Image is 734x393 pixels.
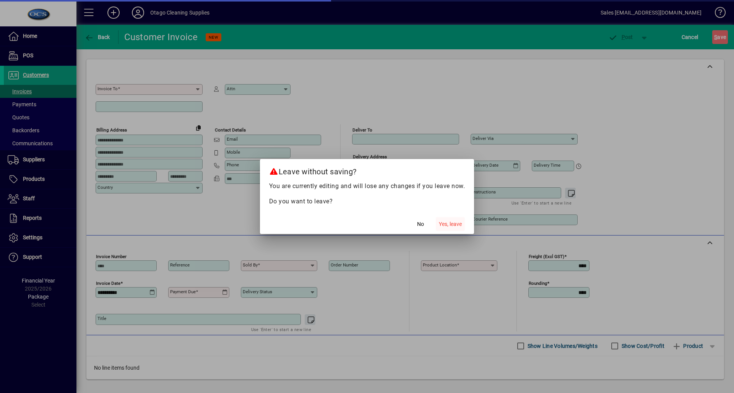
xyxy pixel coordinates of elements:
[417,220,424,228] span: No
[260,159,474,181] h2: Leave without saving?
[439,220,462,228] span: Yes, leave
[269,182,465,191] p: You are currently editing and will lose any changes if you leave now.
[436,217,465,231] button: Yes, leave
[408,217,433,231] button: No
[269,197,465,206] p: Do you want to leave?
